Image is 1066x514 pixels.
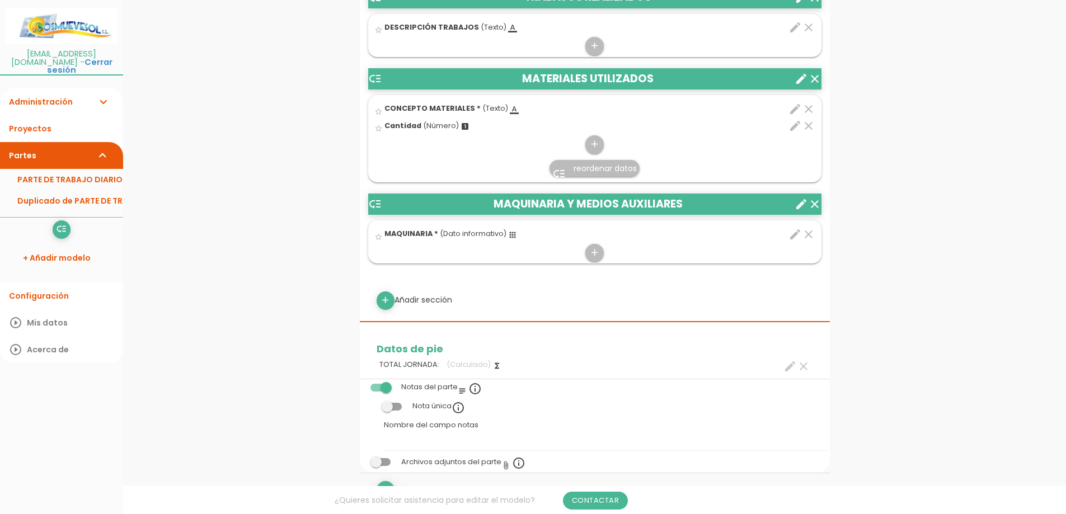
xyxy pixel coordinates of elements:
a: star_border [374,121,383,130]
span: (Texto) [482,103,508,113]
i: attach_file [501,461,510,470]
i: info_outline [468,382,482,395]
a: clear [802,119,815,133]
i: star_border [374,107,383,116]
div: Añadir sección [368,291,821,309]
i: expand_more [96,142,110,169]
a: add [585,135,603,153]
i: add [589,37,600,55]
h2: Datos de pie [368,343,821,355]
span: (Dato informativo) [440,229,506,238]
a: add [377,481,395,499]
label: Archivos adjuntos del parte [401,457,525,466]
i: low_priority [368,72,382,86]
i: create [795,197,808,211]
a: create [783,360,797,373]
i: clear [802,21,815,34]
a: create [795,194,808,215]
i: apps [508,230,517,239]
a: clear [802,101,815,116]
i: clear [808,72,821,86]
a: + Añadir modelo [6,244,118,271]
a: star_border [374,229,383,238]
i: format_color_text [508,23,517,32]
i: expand_more [96,88,110,115]
a: clear [808,68,821,89]
span: CONCEPTO MATERIALES * [384,103,481,113]
a: clear [802,20,815,35]
i: clear [808,197,821,211]
i: create [795,72,808,86]
label: Nombre del campo notas [384,420,478,430]
i: play_circle_outline [9,309,22,336]
i: edit [788,21,802,34]
a: star_border [374,22,383,32]
label: Nota única [412,401,465,411]
i: play_circle_outline [9,336,22,363]
i: add [380,481,391,499]
a: clear [802,227,815,241]
i: add [589,135,600,153]
header: MATERIALES UTILIZADOS [368,68,821,89]
i: star_border [374,26,383,34]
header: MAQUINARIA Y MEDIOS AUXILIARES [368,194,821,215]
label: Notas del parte [401,382,482,392]
i: clear [802,228,815,241]
a: edit [788,101,802,116]
a: low_priority reordenar datos [550,160,640,177]
a: edit [788,20,802,35]
a: low_priority [368,68,382,89]
span: (Número) [423,121,459,130]
i: edit [788,228,802,241]
a: create [795,68,808,89]
a: Contactar [563,492,628,510]
a: low_priority [53,220,71,238]
i: low_priority [56,220,67,238]
a: add [585,244,603,262]
i: info_outline [512,456,525,470]
a: add [377,291,395,309]
span: (Texto) [481,22,506,32]
i: add [589,244,600,262]
i: clear [802,102,815,116]
img: itcons-logo [6,8,118,44]
a: add [585,37,603,55]
span: (Calculado) [447,360,491,369]
i: info_outline [452,401,465,414]
a: Cerrar sesión [47,56,112,76]
i: looks_one [461,122,469,131]
i: low_priority [552,167,566,181]
i: star_border [374,124,383,133]
span: TOTAL JORNADA: [379,360,439,369]
span: Cantidad [384,121,421,130]
a: low_priority [368,194,382,215]
i: low_priority [368,197,382,211]
i: functions [492,361,501,370]
span: MAQUINARIA * [384,229,438,238]
i: format_color_text [510,105,519,114]
span: DESCRIPCIÓN TRABAJOS [384,22,479,32]
a: clear [797,360,810,373]
span: reordenar datos [574,163,637,174]
a: star_border [374,103,383,113]
a: edit [788,227,802,241]
div: ¿Quieres solicitar asistencia para editar el modelo? [123,486,839,514]
i: subject [458,386,467,395]
i: star_border [374,233,383,241]
a: edit [788,119,802,133]
i: add [380,291,391,309]
i: edit [788,102,802,116]
a: clear [808,194,821,215]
